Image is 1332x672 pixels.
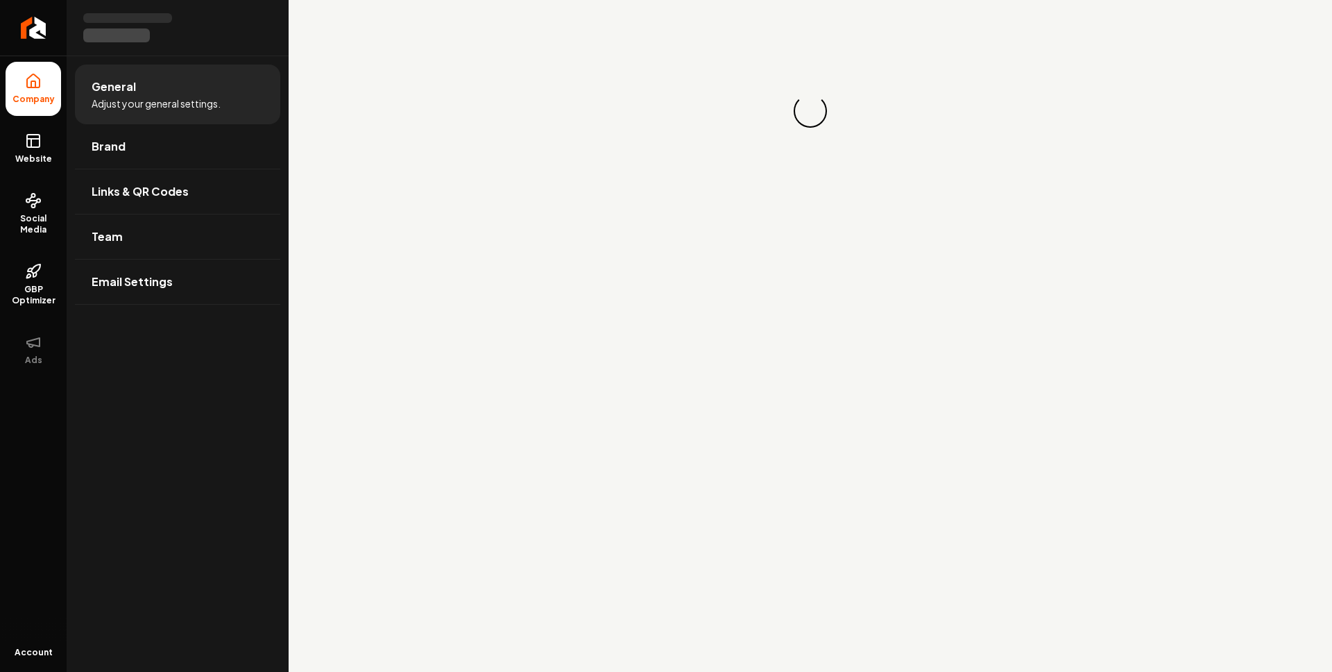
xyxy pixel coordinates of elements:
a: GBP Optimizer [6,252,61,317]
span: Ads [19,355,48,366]
a: Social Media [6,181,61,246]
span: Company [7,94,60,105]
span: Social Media [6,213,61,235]
span: Team [92,228,123,245]
span: Account [15,647,53,658]
span: General [92,78,136,95]
a: Website [6,121,61,176]
span: GBP Optimizer [6,284,61,306]
a: Links & QR Codes [75,169,280,214]
span: Adjust your general settings. [92,96,221,110]
span: Links & QR Codes [92,183,189,200]
a: Team [75,215,280,259]
span: Brand [92,138,126,155]
button: Ads [6,323,61,377]
span: Email Settings [92,274,173,290]
a: Brand [75,124,280,169]
img: Rebolt Logo [21,17,46,39]
div: Loading [789,90,831,132]
span: Website [10,153,58,165]
a: Email Settings [75,260,280,304]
